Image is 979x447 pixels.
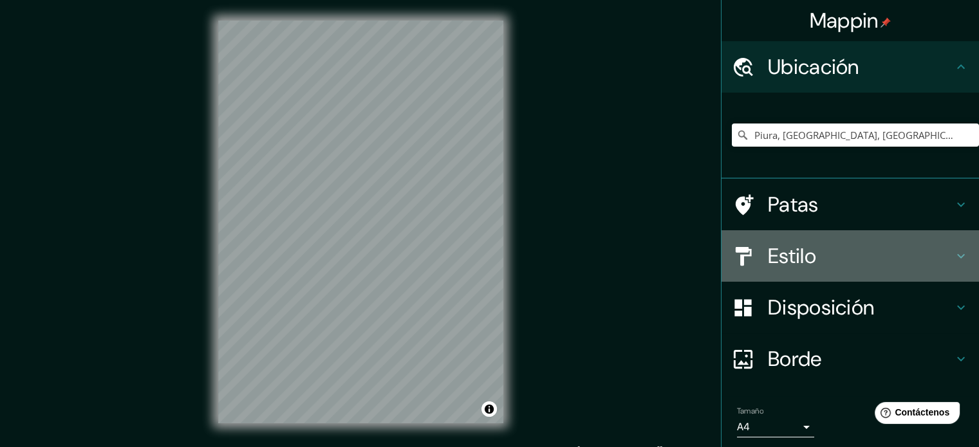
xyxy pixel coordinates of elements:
[768,345,822,372] font: Borde
[737,406,763,416] font: Tamaño
[722,230,979,282] div: Estilo
[768,53,859,80] font: Ubicación
[737,420,750,433] font: A4
[810,7,879,34] font: Mappin
[218,21,503,423] canvas: Mapa
[722,179,979,230] div: Patas
[732,123,979,147] input: Elige tu ciudad o zona
[864,397,965,433] iframe: Lanzador de widgets de ayuda
[768,242,816,269] font: Estilo
[737,417,814,437] div: A4
[481,401,497,417] button: Activar o desactivar atribución
[881,17,891,28] img: pin-icon.png
[768,191,819,218] font: Patas
[722,41,979,93] div: Ubicación
[768,294,874,321] font: Disposición
[722,282,979,333] div: Disposición
[722,333,979,385] div: Borde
